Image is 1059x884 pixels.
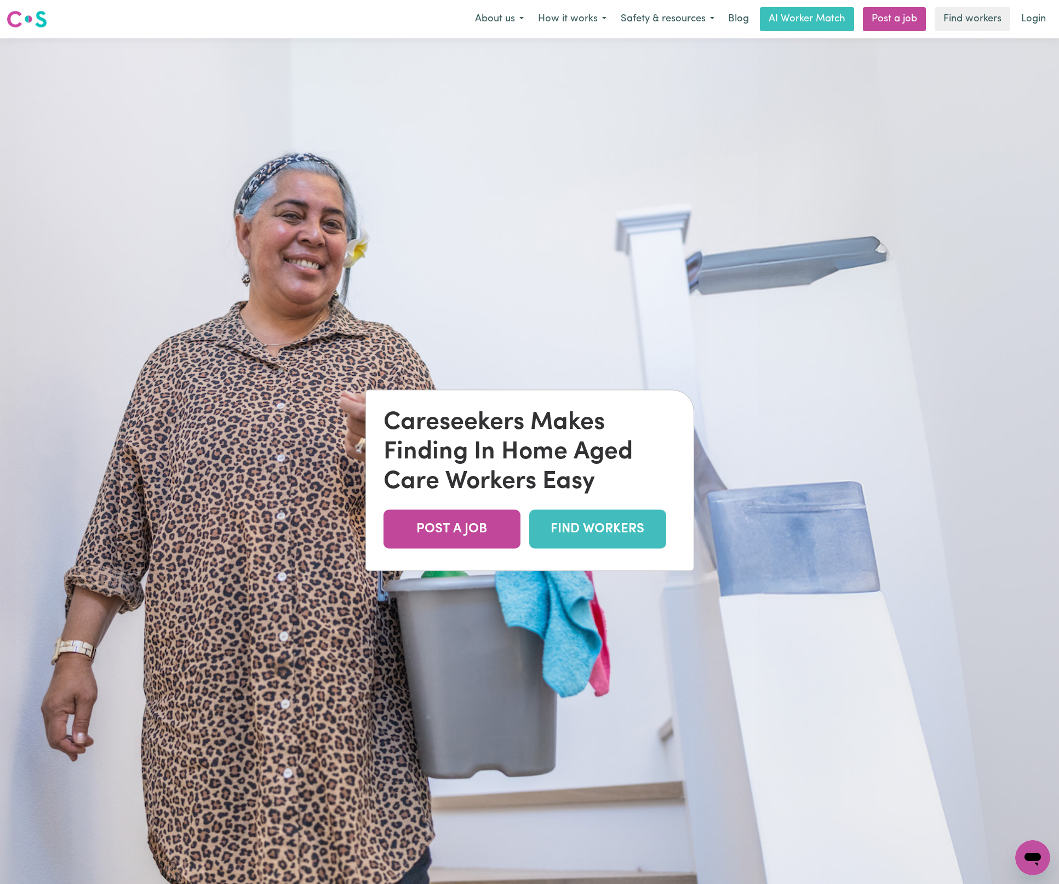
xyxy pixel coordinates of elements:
a: FIND WORKERS [529,510,666,549]
button: How it works [531,8,614,31]
a: Find workers [935,7,1010,31]
a: Careseekers logo [7,7,47,32]
button: Safety & resources [614,8,722,31]
div: Careseekers Makes Finding In Home Aged Care Workers Easy [383,408,676,497]
button: About us [468,8,531,31]
img: Careseekers logo [7,9,47,29]
a: Post a job [863,7,926,31]
a: POST A JOB [383,510,520,549]
a: AI Worker Match [760,7,854,31]
a: Login [1015,7,1052,31]
a: Blog [722,7,755,31]
iframe: Button to launch messaging window [1015,840,1050,875]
